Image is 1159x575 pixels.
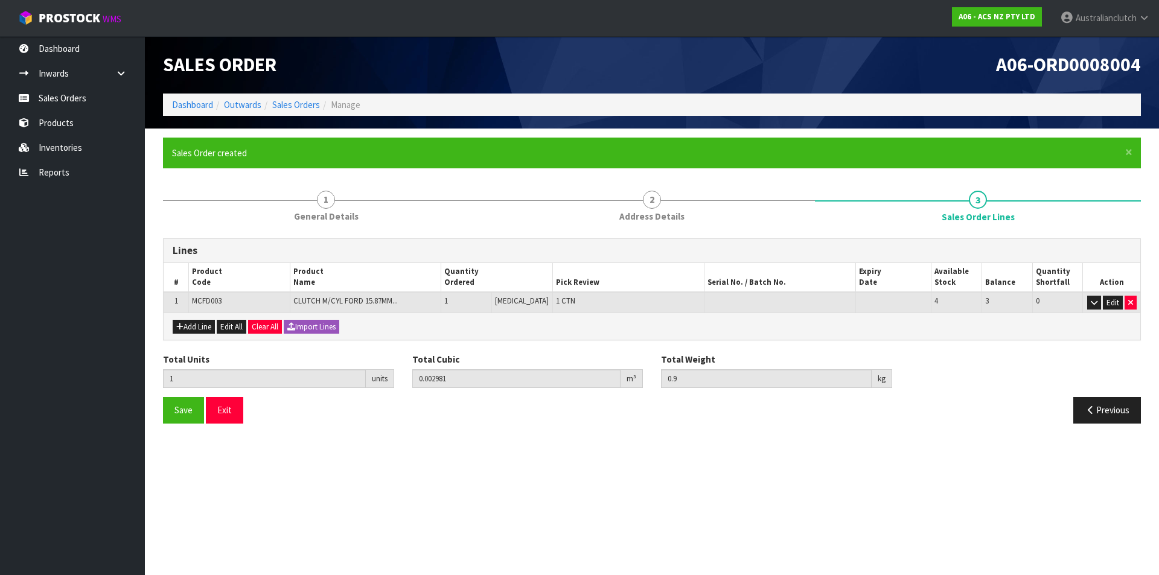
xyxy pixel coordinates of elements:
span: ProStock [39,10,100,26]
a: Outwards [224,99,261,110]
span: Sales Order Lines [942,211,1015,223]
span: 2 [643,191,661,209]
a: Dashboard [172,99,213,110]
span: Save [174,404,193,416]
span: 0 [1036,296,1039,306]
th: Available Stock [931,263,982,292]
span: General Details [294,210,359,223]
button: Edit [1103,296,1123,310]
th: Action [1083,263,1140,292]
span: Address Details [619,210,685,223]
span: × [1125,144,1132,160]
span: Sales Order Lines [163,229,1141,433]
th: Balance [982,263,1033,292]
span: 1 [174,296,178,306]
a: Sales Orders [272,99,320,110]
button: Clear All [248,320,282,334]
span: 4 [934,296,938,306]
th: Expiry Date [856,263,931,292]
th: Product Code [189,263,290,292]
label: Total Weight [661,353,715,366]
button: Save [163,397,204,423]
input: Total Cubic [412,369,621,388]
th: Quantity Shortfall [1032,263,1083,292]
span: A06-ORD0008004 [996,52,1141,77]
img: cube-alt.png [18,10,33,25]
div: m³ [621,369,643,389]
button: Edit All [217,320,246,334]
span: CLUTCH M/CYL FORD 15.87MM... [293,296,398,306]
th: Serial No. / Batch No. [704,263,856,292]
input: Total Units [163,369,366,388]
label: Total Units [163,353,209,366]
span: 1 CTN [556,296,575,306]
h3: Lines [173,245,1131,256]
small: WMS [103,13,121,25]
span: 1 [444,296,448,306]
th: Quantity Ordered [441,263,553,292]
button: Add Line [173,320,215,334]
div: units [366,369,394,389]
span: Australianclutch [1076,12,1137,24]
span: Sales Order [163,52,276,77]
span: 1 [317,191,335,209]
div: kg [872,369,892,389]
span: Manage [331,99,360,110]
th: # [164,263,189,292]
span: Sales Order created [172,147,247,159]
button: Previous [1073,397,1141,423]
span: 3 [969,191,987,209]
label: Total Cubic [412,353,459,366]
th: Pick Review [553,263,704,292]
span: MCFD003 [192,296,222,306]
span: [MEDICAL_DATA] [495,296,549,306]
th: Product Name [290,263,441,292]
input: Total Weight [661,369,872,388]
button: Exit [206,397,243,423]
strong: A06 - ACS NZ PTY LTD [959,11,1035,22]
span: 3 [985,296,989,306]
button: Import Lines [284,320,339,334]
